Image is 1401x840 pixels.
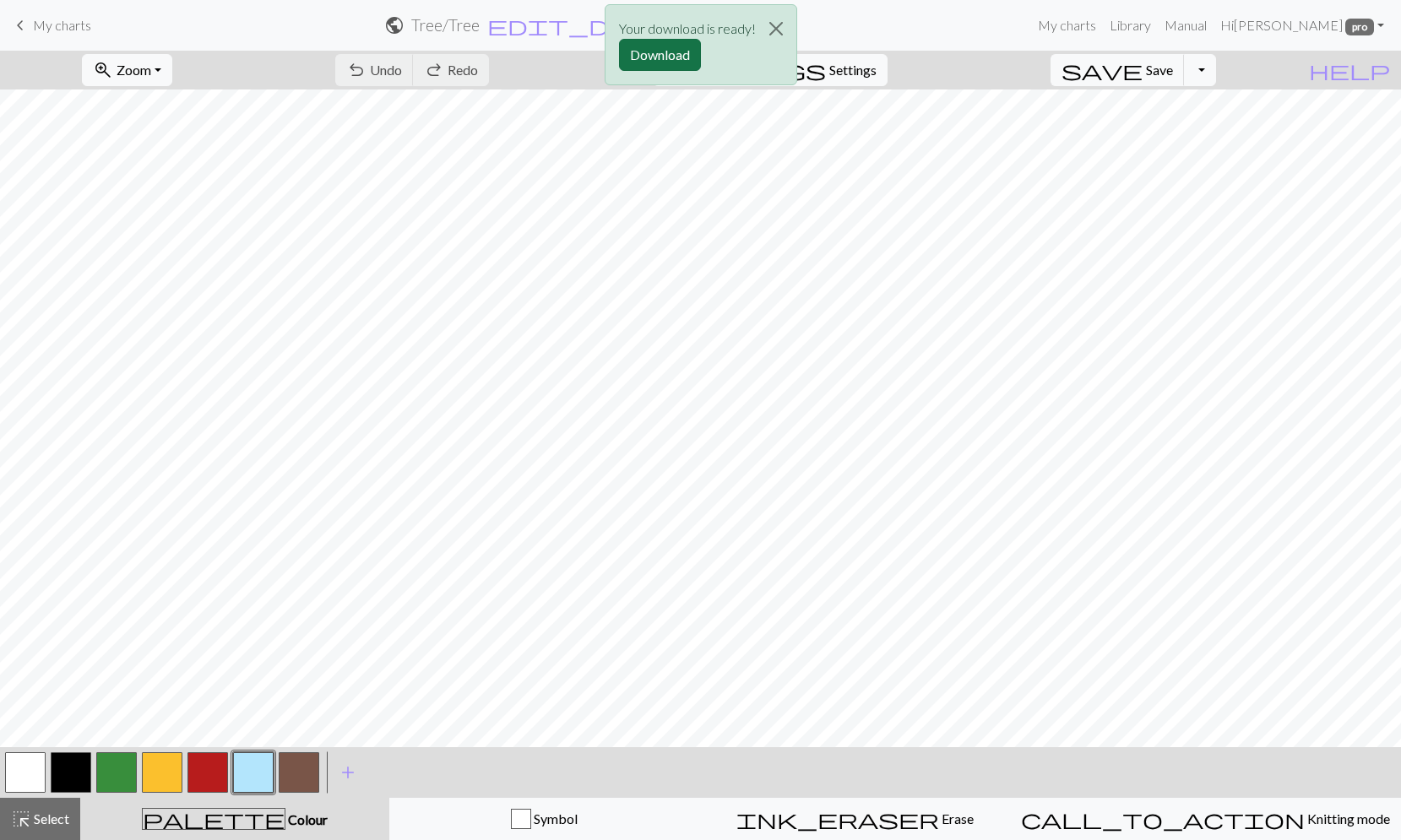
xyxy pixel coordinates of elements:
[939,810,974,826] span: Erase
[736,807,939,831] span: ink_eraser
[80,798,389,840] button: Colour
[389,798,700,840] button: Symbol
[1010,798,1401,840] button: Knitting mode
[619,39,701,71] button: Download
[11,807,31,831] span: highlight_alt
[31,810,69,826] span: Select
[285,811,328,827] span: Colour
[1305,810,1390,826] span: Knitting mode
[143,807,285,831] span: palette
[531,810,578,826] span: Symbol
[699,798,1010,840] button: Erase
[619,19,756,39] p: Your download is ready!
[338,761,358,784] span: add
[756,5,796,52] button: Close
[1021,807,1305,831] span: call_to_action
